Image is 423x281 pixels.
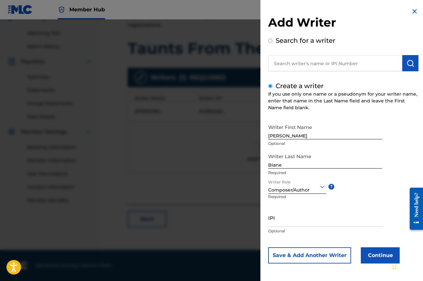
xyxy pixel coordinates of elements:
span: ? [328,184,334,190]
img: Top Rightsholder [58,6,65,14]
img: MLC Logo [8,5,33,14]
label: Create a writer [276,82,324,90]
img: Search Works [406,59,414,67]
div: Drag [393,256,396,276]
p: Optional [268,141,382,146]
iframe: Resource Center [405,182,423,235]
iframe: Chat Widget [391,250,423,281]
label: Search for a writer [276,37,335,44]
p: Required [268,194,290,208]
p: Required [268,170,382,176]
button: Continue [361,247,400,263]
p: Optional [268,228,382,234]
button: Save & Add Another Writer [268,247,351,263]
input: Search writer's name or IPI Number [268,55,402,71]
div: If you use only one name or a pseudonym for your writer name, enter that name in the Last Name fi... [268,91,418,111]
h2: Add Writer [268,15,418,32]
span: Member Hub [69,6,105,13]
